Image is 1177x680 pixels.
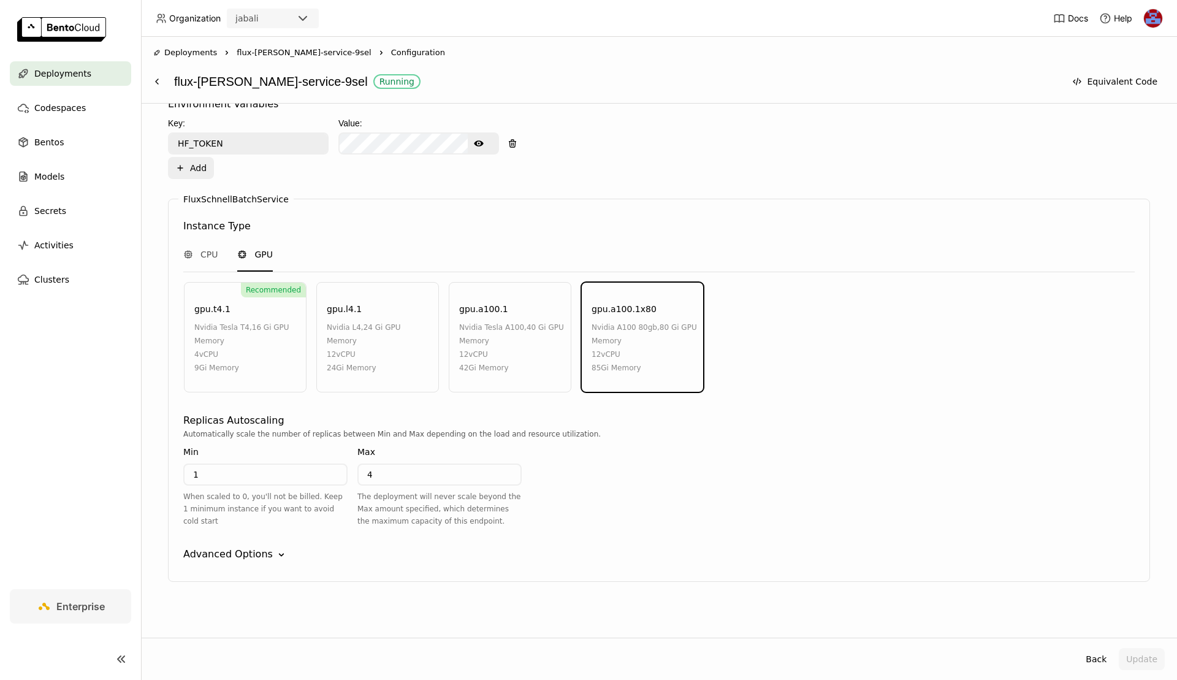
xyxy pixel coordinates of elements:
div: Recommended [241,283,306,297]
span: Deployments [164,47,217,59]
span: nvidia tesla a100 [459,323,524,332]
div: 12 vCPU [459,348,565,361]
button: Update [1119,648,1165,670]
div: Recommendedgpu.t4.1nvidia tesla t4,16 Gi GPU Memory4vCPU9Gi Memory [184,282,307,392]
div: jabali [235,12,259,25]
button: Equivalent Code [1065,71,1165,93]
div: Advanced Options [183,547,273,562]
span: Bentos [34,135,64,150]
a: Clusters [10,267,131,292]
div: gpu.a100.1nvidia tesla a100,40 Gi GPU Memory12vCPU42Gi Memory [449,282,571,392]
div: When scaled to 0, you'll not be billed. Keep 1 minimum instance if you want to avoid cold start [183,491,348,527]
div: 12 vCPU [327,348,432,361]
input: Selected jabali. [260,13,261,25]
div: gpu.l4.1 [327,302,362,316]
svg: Right [376,48,386,58]
button: Back [1078,648,1114,670]
span: Enterprise [56,600,105,613]
span: Organization [169,13,221,24]
span: Configuration [391,47,445,59]
a: Enterprise [10,589,131,624]
div: 12 vCPU [592,348,697,361]
div: Advanced Options [183,547,1135,562]
div: , 40 Gi GPU Memory [459,321,565,348]
div: Key: [168,117,329,130]
div: Min [183,445,199,459]
div: Environment Variables [168,97,278,112]
div: Deployments [153,47,217,59]
a: Codespaces [10,96,131,120]
nav: Breadcrumbs navigation [153,47,1165,59]
a: Secrets [10,199,131,223]
span: Models [34,169,64,184]
svg: Right [222,48,232,58]
div: 42Gi Memory [459,361,565,375]
span: nvidia a100 80gb [592,323,657,332]
label: FluxSchnellBatchService [183,194,289,204]
div: Value: [338,117,499,130]
a: Models [10,164,131,189]
input: Key [169,134,327,153]
span: Docs [1068,13,1088,24]
span: Help [1114,13,1132,24]
a: Activities [10,233,131,258]
div: Instance Type [183,219,251,234]
span: Secrets [34,204,66,218]
span: flux-[PERSON_NAME]-service-9sel [237,47,371,59]
div: gpu.l4.1nvidia l4,24 Gi GPU Memory12vCPU24Gi Memory [316,282,439,392]
div: 85Gi Memory [592,361,697,375]
svg: Down [275,549,288,561]
span: Codespaces [34,101,86,115]
img: logo [17,17,106,42]
div: , 16 Gi GPU Memory [194,321,300,348]
div: , 24 Gi GPU Memory [327,321,432,348]
div: , 80 Gi GPU Memory [592,321,697,348]
span: Deployments [34,66,91,81]
button: Add [168,157,214,179]
span: Clusters [34,272,69,287]
div: Replicas Autoscaling [183,413,284,428]
div: Max [357,445,375,459]
div: 4 vCPU [194,348,300,361]
div: Automatically scale the number of replicas between Min and Max depending on the load and resource... [183,428,1135,440]
div: gpu.a100.1x80 [592,302,657,316]
div: 24Gi Memory [327,361,432,375]
div: gpu.a100.1x80nvidia a100 80gb,80 Gi GPU Memory12vCPU85Gi Memory [581,282,704,392]
svg: Show password text [474,139,484,148]
span: Activities [34,238,74,253]
div: flux-[PERSON_NAME]-service-9sel [174,70,1059,93]
a: Docs [1053,12,1088,25]
span: CPU [200,248,218,261]
div: gpu.t4.1 [194,302,230,316]
svg: Plus [175,163,185,173]
a: Deployments [10,61,131,86]
img: Jhonatan Oliveira [1144,9,1162,28]
span: GPU [254,248,273,261]
div: Running [379,77,414,86]
a: Bentos [10,130,131,155]
span: nvidia tesla t4 [194,323,249,332]
div: 9Gi Memory [194,361,300,375]
div: gpu.a100.1 [459,302,508,316]
div: Help [1099,12,1132,25]
div: The deployment will never scale beyond the Max amount specified, which determines the maximum cap... [357,491,522,527]
button: Show password text [468,134,490,153]
span: nvidia l4 [327,323,361,332]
